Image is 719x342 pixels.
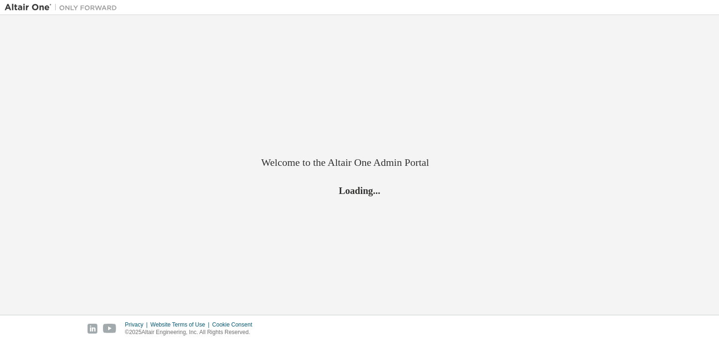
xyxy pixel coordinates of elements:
[150,321,212,328] div: Website Terms of Use
[125,328,258,336] p: © 2025 Altair Engineering, Inc. All Rights Reserved.
[5,3,122,12] img: Altair One
[103,324,117,334] img: youtube.svg
[125,321,150,328] div: Privacy
[261,185,458,197] h2: Loading...
[212,321,257,328] div: Cookie Consent
[261,156,458,169] h2: Welcome to the Altair One Admin Portal
[88,324,97,334] img: linkedin.svg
